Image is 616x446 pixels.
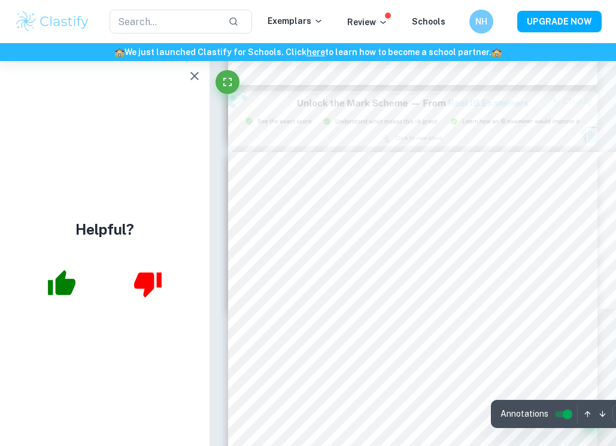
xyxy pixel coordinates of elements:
input: Search... [110,10,219,34]
a: Schools [412,17,445,26]
img: Clastify logo [14,10,90,34]
h6: NH [475,15,488,28]
p: Review [347,16,388,29]
span: Annotations [500,408,548,420]
p: Exemplars [268,14,323,28]
span: 🏫 [491,47,502,57]
h4: Helpful? [75,219,134,240]
span: 🏫 [114,47,125,57]
button: Fullscreen [216,70,239,94]
button: NH [469,10,493,34]
h6: We just launched Clastify for Schools. Click to learn how to become a school partner. [2,45,614,59]
button: UPGRADE NOW [517,11,602,32]
a: here [307,47,325,57]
